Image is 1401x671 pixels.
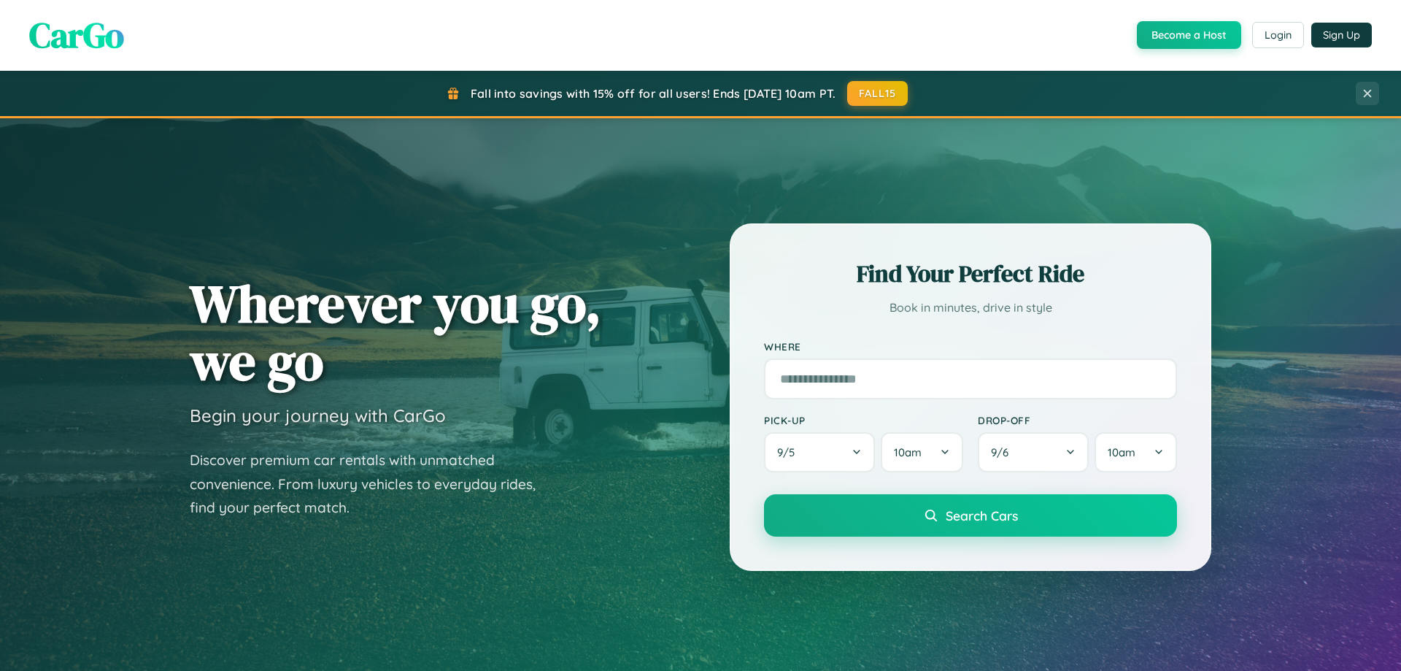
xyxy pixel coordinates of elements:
[978,432,1089,472] button: 9/6
[471,86,836,101] span: Fall into savings with 15% off for all users! Ends [DATE] 10am PT.
[1137,21,1241,49] button: Become a Host
[764,494,1177,537] button: Search Cars
[764,297,1177,318] p: Book in minutes, drive in style
[190,448,555,520] p: Discover premium car rentals with unmatched convenience. From luxury vehicles to everyday rides, ...
[777,445,802,459] span: 9 / 5
[190,404,446,426] h3: Begin your journey with CarGo
[1311,23,1372,47] button: Sign Up
[764,340,1177,353] label: Where
[1252,22,1304,48] button: Login
[764,432,875,472] button: 9/5
[1108,445,1135,459] span: 10am
[1095,432,1177,472] button: 10am
[764,414,963,426] label: Pick-up
[946,507,1018,524] span: Search Cars
[29,11,124,59] span: CarGo
[978,414,1177,426] label: Drop-off
[991,445,1016,459] span: 9 / 6
[847,81,908,106] button: FALL15
[881,432,963,472] button: 10am
[190,275,601,390] h1: Wherever you go, we go
[894,445,922,459] span: 10am
[764,258,1177,290] h2: Find Your Perfect Ride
